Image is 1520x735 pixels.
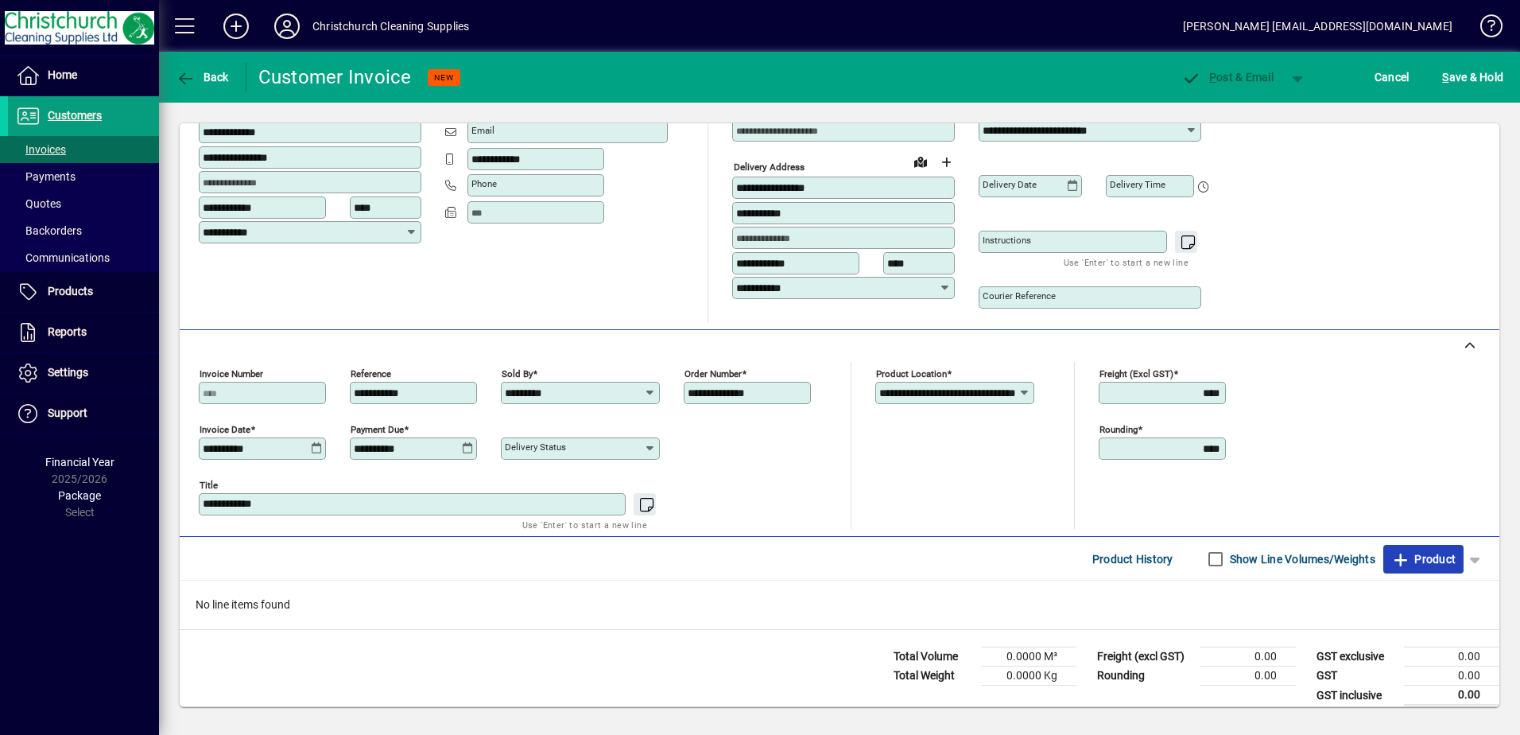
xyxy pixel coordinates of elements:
[16,197,61,210] span: Quotes
[981,647,1076,667] td: 0.0000 M³
[1209,71,1216,84] span: P
[8,217,159,244] a: Backorders
[200,480,218,491] mat-label: Title
[312,14,469,39] div: Christchurch Cleaning Supplies
[684,368,742,379] mat-label: Order number
[1375,64,1409,90] span: Cancel
[1183,14,1452,39] div: [PERSON_NAME] [EMAIL_ADDRESS][DOMAIN_NAME]
[8,394,159,434] a: Support
[502,368,533,379] mat-label: Sold by
[8,163,159,190] a: Payments
[351,424,404,435] mat-label: Payment due
[1110,179,1165,190] mat-label: Delivery time
[876,368,947,379] mat-label: Product location
[1099,368,1173,379] mat-label: Freight (excl GST)
[48,406,87,419] span: Support
[1442,64,1503,90] span: ave & Hold
[886,667,981,686] td: Total Weight
[8,56,159,95] a: Home
[1227,551,1375,567] label: Show Line Volumes/Weights
[8,244,159,271] a: Communications
[983,235,1031,246] mat-label: Instructions
[505,441,566,453] mat-label: Delivery status
[1309,667,1404,686] td: GST
[8,353,159,393] a: Settings
[1064,253,1188,271] mat-hint: Use 'Enter' to start a new line
[8,190,159,217] a: Quotes
[1404,667,1499,686] td: 0.00
[16,143,66,156] span: Invoices
[908,149,933,174] a: View on map
[16,251,110,264] span: Communications
[48,366,88,379] span: Settings
[933,150,959,175] button: Choose address
[1086,545,1180,574] button: Product History
[8,272,159,312] a: Products
[180,581,1499,629] div: No line items found
[1468,3,1500,55] a: Knowledge Base
[983,179,1037,190] mat-label: Delivery date
[211,12,262,41] button: Add
[1383,545,1464,574] button: Product
[1438,63,1507,91] button: Save & Hold
[1173,63,1282,91] button: Post & Email
[1181,71,1274,84] span: ost & Email
[1442,71,1448,84] span: S
[351,368,391,379] mat-label: Reference
[471,178,497,189] mat-label: Phone
[1200,667,1296,686] td: 0.00
[16,224,82,237] span: Backorders
[200,424,250,435] mat-label: Invoice date
[45,456,114,469] span: Financial Year
[1099,424,1138,435] mat-label: Rounding
[48,325,87,338] span: Reports
[434,72,454,83] span: NEW
[1309,686,1404,706] td: GST inclusive
[983,290,1056,301] mat-label: Courier Reference
[1404,686,1499,706] td: 0.00
[262,12,312,41] button: Profile
[1092,546,1173,572] span: Product History
[522,515,647,534] mat-hint: Use 'Enter' to start a new line
[159,63,246,91] app-page-header-button: Back
[471,125,494,136] mat-label: Email
[258,64,412,90] div: Customer Invoice
[16,170,76,183] span: Payments
[886,647,981,667] td: Total Volume
[58,489,101,502] span: Package
[172,63,233,91] button: Back
[1404,647,1499,667] td: 0.00
[48,68,77,81] span: Home
[1089,667,1200,686] td: Rounding
[48,109,102,122] span: Customers
[8,136,159,163] a: Invoices
[1371,63,1413,91] button: Cancel
[1391,546,1456,572] span: Product
[176,71,229,84] span: Back
[1200,647,1296,667] td: 0.00
[981,667,1076,686] td: 0.0000 Kg
[8,313,159,352] a: Reports
[1309,647,1404,667] td: GST exclusive
[48,285,93,297] span: Products
[200,368,263,379] mat-label: Invoice number
[1089,647,1200,667] td: Freight (excl GST)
